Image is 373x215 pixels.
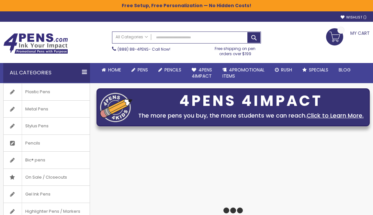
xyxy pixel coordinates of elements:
a: On Sale / Closeouts [4,169,90,186]
span: Bic® pens [22,152,49,169]
a: Rush [270,63,297,77]
a: 4Pens4impact [186,63,217,83]
div: All Categories [3,63,90,82]
a: Bic® pens [4,152,90,169]
a: Stylus Pens [4,118,90,134]
a: Specials [297,63,333,77]
span: Blog [339,67,351,73]
span: Pencils [22,135,43,152]
span: On Sale / Closeouts [22,169,70,186]
a: Metal Pens [4,101,90,118]
div: 4PENS 4IMPACT [136,94,366,108]
a: Plastic Pens [4,83,90,100]
span: Specials [309,67,328,73]
a: Blog [333,63,356,77]
a: Pencils [153,63,186,77]
span: - Call Now! [118,46,170,52]
img: four_pen_logo.png [100,93,132,122]
span: Stylus Pens [22,118,52,134]
a: Click to Learn More. [307,111,364,120]
span: Rush [281,67,292,73]
span: Metal Pens [22,101,51,118]
a: Wishlist [341,15,367,20]
span: 4PROMOTIONAL ITEMS [222,67,265,79]
span: Plastic Pens [22,83,53,100]
div: Free shipping on pen orders over $199 [209,44,261,57]
a: Home [96,63,126,77]
img: 4Pens Custom Pens and Promotional Products [3,33,68,54]
span: All Categories [116,34,148,40]
span: Pens [138,67,148,73]
span: 4Pens 4impact [192,67,212,79]
span: Pencils [164,67,181,73]
div: The more pens you buy, the more students we can reach. [136,111,366,120]
a: All Categories [112,32,151,43]
a: Gel Ink Pens [4,186,90,203]
a: 4PROMOTIONALITEMS [217,63,270,83]
span: Home [108,67,121,73]
a: Pencils [4,135,90,152]
a: (888) 88-4PENS [118,46,149,52]
a: Pens [126,63,153,77]
span: Gel Ink Pens [22,186,54,203]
